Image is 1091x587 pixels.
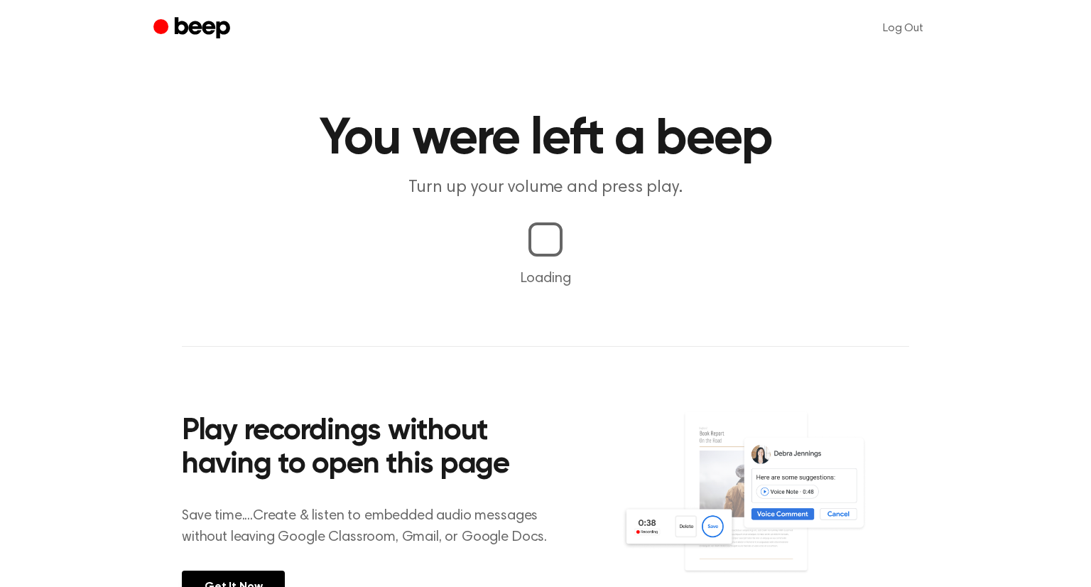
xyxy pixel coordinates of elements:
[182,114,909,165] h1: You were left a beep
[182,505,565,548] p: Save time....Create & listen to embedded audio messages without leaving Google Classroom, Gmail, ...
[17,268,1074,289] p: Loading
[182,415,565,483] h2: Play recordings without having to open this page
[153,15,234,43] a: Beep
[869,11,938,45] a: Log Out
[273,176,818,200] p: Turn up your volume and press play.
